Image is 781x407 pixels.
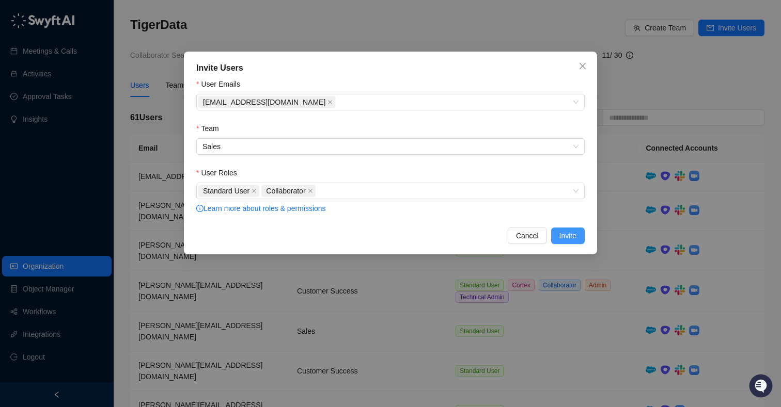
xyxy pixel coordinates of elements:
[73,169,125,177] a: Powered byPylon
[10,10,31,31] img: Swyft AI
[516,230,539,241] span: Cancel
[10,58,188,74] h2: How can we help?
[103,170,125,177] span: Pylon
[202,139,579,154] span: Sales
[10,93,29,112] img: 5124521997842_fc6d7dfcefe973c2e489_88.png
[203,185,249,197] span: Standard User
[261,185,315,197] span: Collaborator
[327,100,333,105] span: close
[266,185,305,197] span: Collaborator
[196,62,585,74] div: Invite Users
[579,62,587,70] span: close
[196,167,244,178] label: User Roles
[21,144,38,155] span: Docs
[196,78,247,90] label: User Emails
[196,205,204,212] span: info-circle
[551,227,585,244] button: Invite
[35,104,131,112] div: We're available if you need us!
[196,204,326,213] a: info-circleLearn more about roles & permissions
[176,96,188,109] button: Start new chat
[308,188,313,193] span: close
[574,58,591,74] button: Close
[10,145,19,154] div: 📚
[10,41,188,58] p: Welcome 👋
[559,230,576,241] span: Invite
[42,140,84,159] a: 📶Status
[203,96,325,108] span: [EMAIL_ADDRESS][DOMAIN_NAME]
[337,99,339,106] input: User Emails
[6,140,42,159] a: 📚Docs
[252,188,257,193] span: close
[748,373,776,401] iframe: Open customer support
[46,145,55,154] div: 📶
[57,144,80,155] span: Status
[35,93,169,104] div: Start new chat
[198,96,335,108] span: jaylen@tigerdata.com
[508,227,547,244] button: Cancel
[196,123,226,134] label: Team
[198,185,259,197] span: Standard User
